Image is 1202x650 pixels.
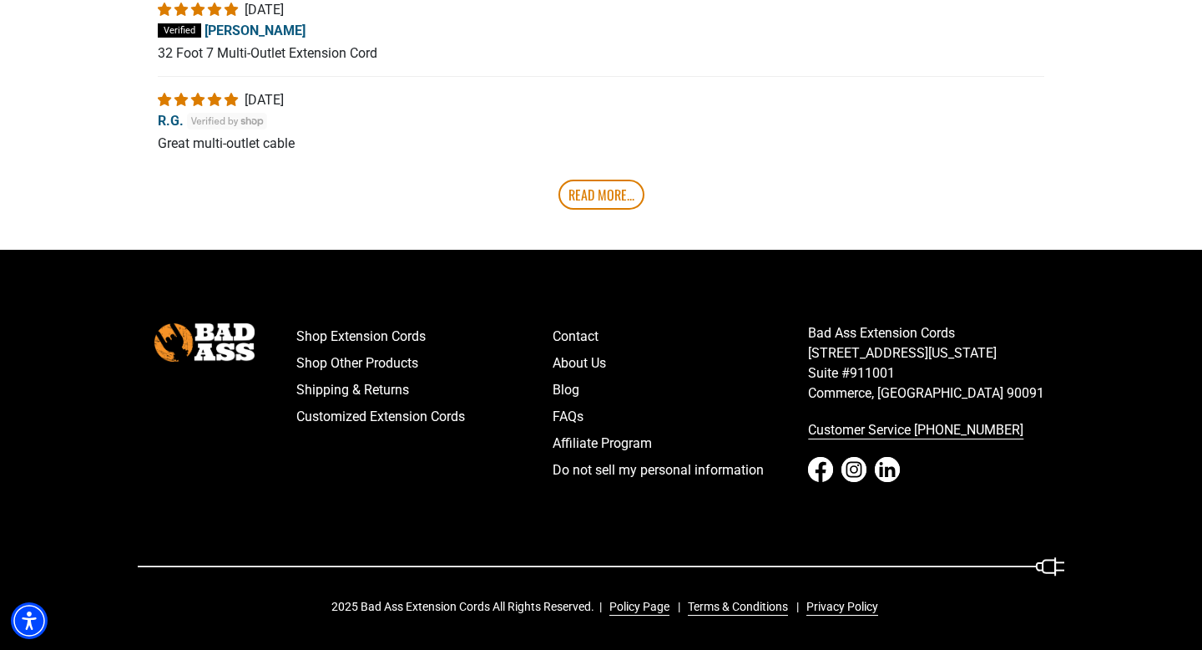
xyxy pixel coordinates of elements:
[296,323,553,350] a: Shop Extension Cords
[603,598,669,616] a: Policy Page
[808,417,1064,444] a: call 833-674-1699
[158,135,1044,153] p: Great multi-outlet cable
[11,602,48,639] div: Accessibility Menu
[553,377,809,404] a: Blog
[245,2,284,18] span: [DATE]
[553,323,809,350] a: Contact
[808,323,1064,404] p: Bad Ass Extension Cords [STREET_ADDRESS][US_STATE] Suite #911001 Commerce, [GEOGRAPHIC_DATA] 90091
[296,350,553,377] a: Shop Other Products
[875,457,900,482] a: LinkedIn - open in a new tab
[331,598,890,616] div: 2025 Bad Ass Extension Cords All Rights Reserved.
[553,457,809,484] a: Do not sell my personal information
[558,180,644,210] a: Read More...
[158,92,241,108] span: 5 star review
[158,2,241,18] span: 5 star review
[553,430,809,457] a: Affiliate Program
[296,404,553,430] a: Customized Extension Cords
[681,598,788,616] a: Terms & Conditions
[245,92,284,108] span: [DATE]
[553,350,809,377] a: About Us
[800,598,878,616] a: Privacy Policy
[553,404,809,430] a: FAQs
[296,377,553,404] a: Shipping & Returns
[841,457,866,482] a: Instagram - open in a new tab
[187,113,268,129] img: Verified by Shop
[205,22,306,38] span: [PERSON_NAME]
[158,112,184,128] span: R.G.
[808,457,833,482] a: Facebook - open in a new tab
[158,44,1044,63] p: 32 Foot 7 Multi-Outlet Extension Cord
[154,323,255,361] img: Bad Ass Extension Cords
